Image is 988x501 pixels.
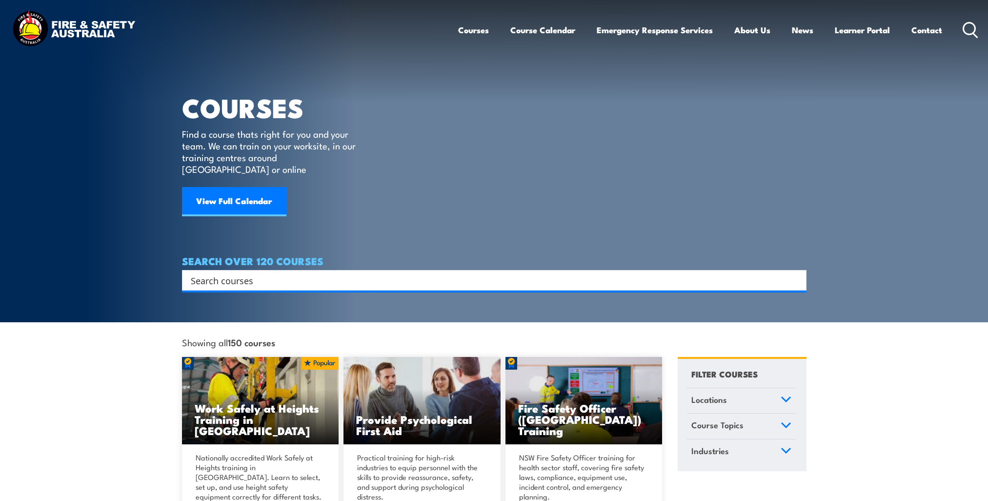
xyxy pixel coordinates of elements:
img: Fire Safety Advisor [505,357,663,445]
input: Search input [191,273,785,288]
a: Industries [687,439,796,465]
span: Locations [691,393,727,406]
a: Fire Safety Officer ([GEOGRAPHIC_DATA]) Training [505,357,663,445]
strong: 150 courses [228,335,275,349]
a: Work Safely at Heights Training in [GEOGRAPHIC_DATA] [182,357,339,445]
p: Find a course thats right for you and your team. We can train on your worksite, in our training c... [182,128,360,175]
h1: COURSES [182,96,370,119]
a: Contact [911,17,942,43]
a: Emergency Response Services [597,17,713,43]
form: Search form [193,273,787,287]
span: Showing all [182,337,275,347]
a: View Full Calendar [182,187,286,216]
a: Course Topics [687,414,796,439]
h3: Fire Safety Officer ([GEOGRAPHIC_DATA]) Training [518,402,650,436]
a: Learner Portal [835,17,890,43]
span: Industries [691,444,729,458]
a: Course Calendar [510,17,575,43]
a: About Us [734,17,770,43]
h4: FILTER COURSES [691,367,758,380]
img: Work Safely at Heights Training (1) [182,357,339,445]
a: Locations [687,388,796,414]
h3: Provide Psychological First Aid [356,414,488,436]
span: Course Topics [691,418,744,432]
a: Provide Psychological First Aid [343,357,501,445]
a: News [792,17,813,43]
h3: Work Safely at Heights Training in [GEOGRAPHIC_DATA] [195,402,326,436]
a: Courses [458,17,489,43]
img: Mental Health First Aid Training Course from Fire & Safety Australia [343,357,501,445]
h4: SEARCH OVER 120 COURSES [182,255,807,266]
button: Search magnifier button [789,273,803,287]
